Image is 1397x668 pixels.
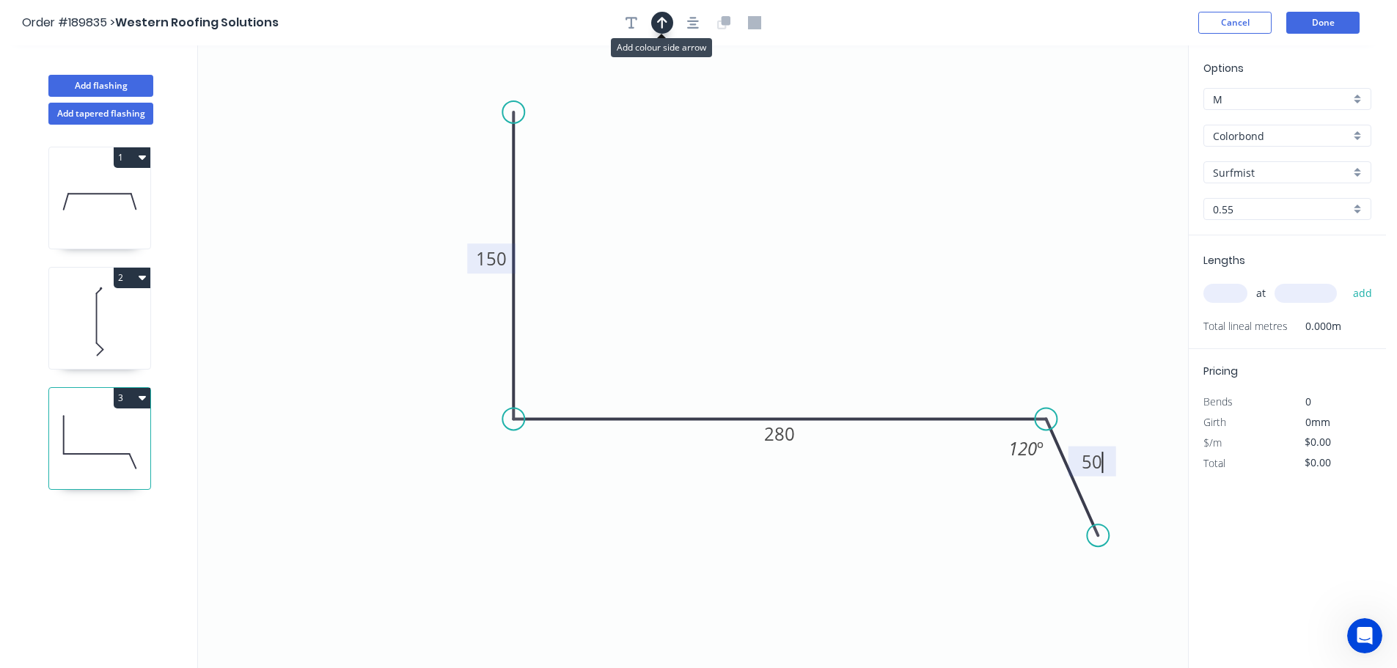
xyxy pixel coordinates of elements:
span: $/m [1203,436,1222,449]
span: Order #189835 > [22,14,115,31]
span: Options [1203,61,1244,76]
tspan: 50 [1082,449,1102,474]
input: Price level [1213,92,1350,107]
tspan: 150 [476,246,507,271]
tspan: 120 [1008,436,1037,460]
button: 1 [114,147,150,168]
span: Pricing [1203,364,1238,378]
tspan: º [1037,436,1044,460]
span: at [1256,283,1266,304]
tspan: 280 [764,422,795,446]
input: Material [1213,128,1350,144]
button: Cancel [1198,12,1272,34]
iframe: Intercom live chat [1347,618,1382,653]
button: Done [1286,12,1360,34]
input: Thickness [1213,202,1350,217]
input: Colour [1213,165,1350,180]
span: 0 [1305,394,1311,408]
span: Total [1203,456,1225,470]
div: Add colour side arrow [611,38,712,57]
span: Western Roofing Solutions [115,14,279,31]
button: 2 [114,268,150,288]
svg: 0 [198,45,1188,668]
button: Add tapered flashing [48,103,153,125]
span: Lengths [1203,253,1245,268]
span: Bends [1203,394,1233,408]
button: 3 [114,388,150,408]
button: Add flashing [48,75,153,97]
span: 0mm [1305,415,1330,429]
span: Total lineal metres [1203,316,1288,337]
span: Girth [1203,415,1226,429]
button: add [1346,281,1380,306]
span: 0.000m [1288,316,1341,337]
